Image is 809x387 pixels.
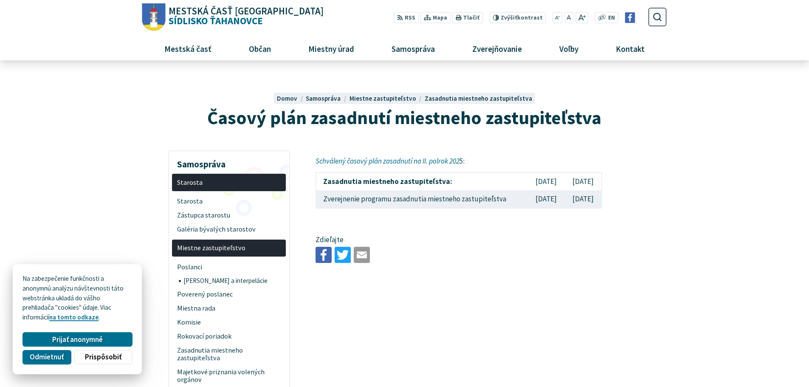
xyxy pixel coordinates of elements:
[316,156,459,166] em: Schválený časový plán zasadnutí na II. polrok 202
[608,14,615,23] span: EN
[172,153,286,171] h3: Samospráva
[172,288,286,302] a: Poverený poslanec
[177,365,281,387] span: Majetkové priznania volených orgánov
[606,14,617,23] a: EN
[305,37,357,60] span: Miestny úrad
[335,247,351,263] img: Zdieľať na Twitteri
[564,12,573,23] button: Nastaviť pôvodnú veľkosť písma
[23,274,132,322] p: Na zabezpečenie funkčnosti a anonymnú analýzu návštevnosti táto webstránka ukladá do vášho prehli...
[552,12,563,23] button: Zmenšiť veľkosť písma
[23,332,132,347] button: Prijať anonymné
[233,37,286,60] a: Občan
[172,194,286,208] a: Starosta
[172,222,286,236] a: Galéria bývalých starostov
[177,222,281,236] span: Galéria bývalých starostov
[306,94,349,102] a: Samospráva
[316,190,527,208] td: Zverejnenie programu zasadnutia miestneho zastupiteľstva
[177,316,281,330] span: Komisie
[544,37,594,60] a: Voľby
[142,3,324,31] a: Logo Sídlisko Ťahanovce, prejsť na domovskú stránku.
[169,6,324,16] span: Mestská časť [GEOGRAPHIC_DATA]
[166,6,324,26] span: Sídlisko Ťahanovce
[172,302,286,316] a: Miestna rada
[172,365,286,387] a: Majetkové priznania volených orgánov
[177,208,281,222] span: Zástupca starostu
[85,353,121,362] span: Prispôsobiť
[49,313,99,321] a: na tomto odkaze
[172,316,286,330] a: Komisie
[376,37,451,60] a: Samospráva
[172,344,286,365] a: Zasadnutia miestneho zastupiteľstva
[528,190,565,208] td: [DATE]
[277,94,306,102] a: Domov
[23,350,71,364] button: Odmietnuť
[177,241,281,255] span: Miestne zastupiteľstvo
[575,12,588,23] button: Zväčšiť veľkosť písma
[316,156,602,167] p: 5:
[172,174,286,191] a: Starosta
[177,330,281,344] span: Rokovací poriadok
[172,208,286,222] a: Zástupca starostu
[172,330,286,344] a: Rokovací poriadok
[177,175,281,189] span: Starosta
[149,37,227,60] a: Mestská časť
[405,14,415,23] span: RSS
[30,353,64,362] span: Odmietnuť
[469,37,525,60] span: Zverejňovanie
[501,14,543,21] span: kontrast
[316,247,332,263] img: Zdieľať na Facebooku
[452,12,483,23] button: Tlačiť
[463,14,479,21] span: Tlačiť
[625,12,635,23] img: Prejsť na Facebook stránku
[350,94,425,102] a: Miestne zastupiteľstvo
[177,288,281,302] span: Poverený poslanec
[177,260,281,274] span: Poslanci
[354,247,370,263] img: Zdieľať e-mailom
[172,240,286,257] a: Miestne zastupiteľstvo
[74,350,132,364] button: Prispôsobiť
[323,177,452,186] strong: Zasadnutia miestneho zastupiteľstva:
[457,37,538,60] a: Zverejňovanie
[177,302,281,316] span: Miestna rada
[179,274,286,288] a: [PERSON_NAME] a interpelácie
[613,37,648,60] span: Kontakt
[564,172,602,190] td: [DATE]
[245,37,274,60] span: Občan
[172,260,286,274] a: Poslanci
[425,94,532,102] a: Zasadnutia miestneho zastupiteľstva
[161,37,214,60] span: Mestská časť
[388,37,438,60] span: Samospráva
[183,274,281,288] span: [PERSON_NAME] a interpelácie
[564,190,602,208] td: [DATE]
[556,37,582,60] span: Voľby
[394,12,419,23] a: RSS
[501,14,517,21] span: Zvýšiť
[420,12,451,23] a: Mapa
[433,14,447,23] span: Mapa
[207,106,601,129] span: Časový plán zasadnutí miestneho zastupiteľstva
[142,3,166,31] img: Prejsť na domovskú stránku
[489,12,546,23] button: Zvýšiťkontrast
[306,94,341,102] span: Samospráva
[528,172,565,190] td: [DATE]
[177,344,281,365] span: Zasadnutia miestneho zastupiteľstva
[350,94,416,102] span: Miestne zastupiteľstvo
[293,37,369,60] a: Miestny úrad
[277,94,297,102] span: Domov
[316,234,602,246] p: Zdieľajte
[52,335,103,344] span: Prijať anonymné
[177,194,281,208] span: Starosta
[600,37,660,60] a: Kontakt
